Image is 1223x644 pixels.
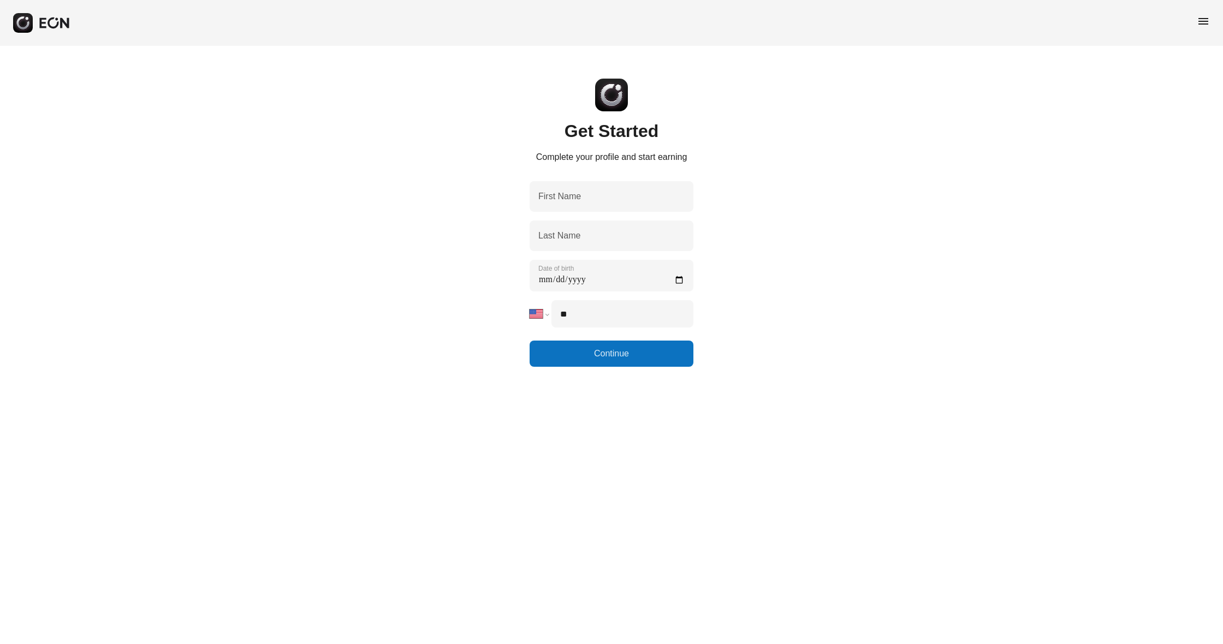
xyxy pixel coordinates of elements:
[1197,15,1210,28] span: menu
[538,190,581,203] label: First Name
[536,124,687,138] h1: Get Started
[538,229,580,242] label: Last Name
[538,264,574,273] label: Date of birth
[536,151,687,164] p: Complete your profile and start earning
[530,341,693,367] button: Continue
